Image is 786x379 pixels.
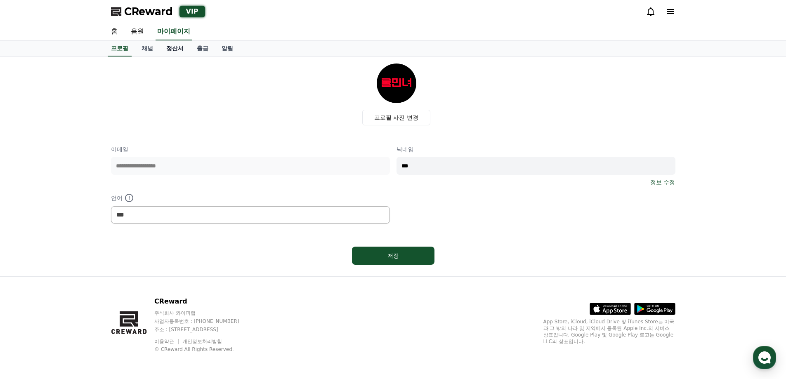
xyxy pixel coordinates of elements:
a: 설정 [106,261,158,282]
p: 이메일 [111,145,390,153]
a: 개인정보처리방침 [182,339,222,344]
a: CReward [111,5,173,18]
a: 프로필 [108,41,132,56]
span: CReward [124,5,173,18]
a: 출금 [190,41,215,56]
p: © CReward All Rights Reserved. [154,346,255,353]
button: 저장 [352,247,434,265]
a: 채널 [135,41,160,56]
a: 정보 수정 [650,178,675,186]
a: 마이페이지 [156,23,192,40]
a: 이용약관 [154,339,180,344]
a: 대화 [54,261,106,282]
p: 닉네임 [397,145,675,153]
img: profile_image [377,64,416,103]
a: 홈 [2,261,54,282]
div: VIP [179,6,205,17]
span: 홈 [26,274,31,280]
p: 언어 [111,193,390,203]
a: 음원 [124,23,151,40]
a: 정산서 [160,41,190,56]
p: 주식회사 와이피랩 [154,310,255,316]
p: 주소 : [STREET_ADDRESS] [154,326,255,333]
label: 프로필 사진 변경 [362,110,430,125]
span: 대화 [76,274,85,281]
p: App Store, iCloud, iCloud Drive 및 iTunes Store는 미국과 그 밖의 나라 및 지역에서 등록된 Apple Inc.의 서비스 상표입니다. Goo... [543,318,675,345]
div: 저장 [368,252,418,260]
a: 홈 [104,23,124,40]
p: 사업자등록번호 : [PHONE_NUMBER] [154,318,255,325]
a: 알림 [215,41,240,56]
p: CReward [154,297,255,306]
span: 설정 [127,274,137,280]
